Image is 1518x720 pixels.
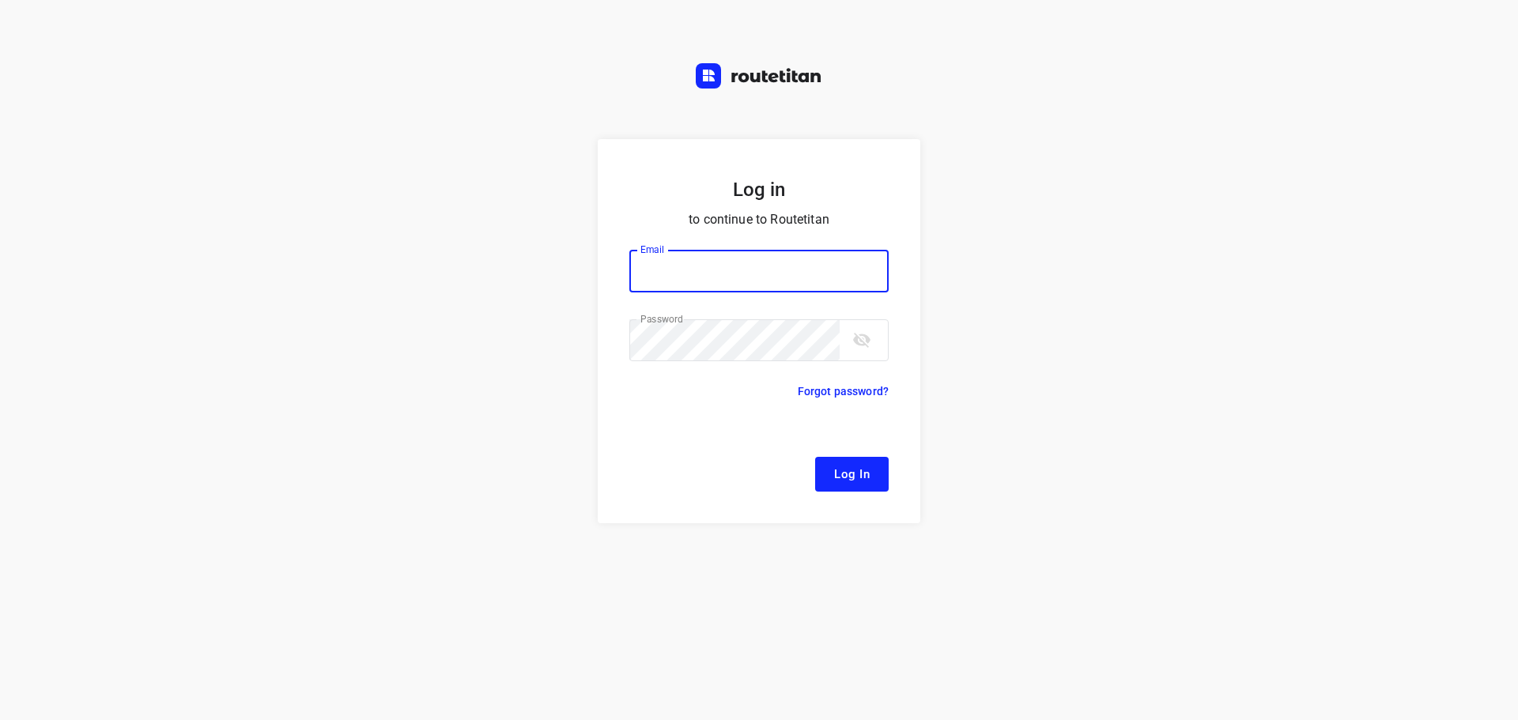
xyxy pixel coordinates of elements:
button: Log In [815,457,889,492]
button: toggle password visibility [846,324,878,356]
img: Routetitan [696,63,822,89]
p: to continue to Routetitan [629,209,889,231]
span: Log In [834,464,870,484]
p: Forgot password? [798,382,889,401]
h5: Log in [629,177,889,202]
